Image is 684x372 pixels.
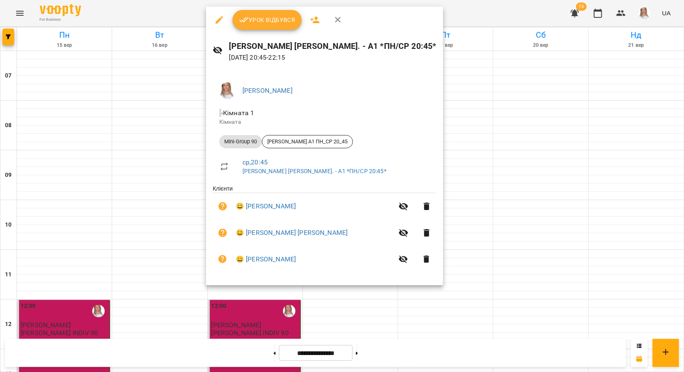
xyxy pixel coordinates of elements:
[262,135,353,148] div: [PERSON_NAME] А1 ПН_СР 20_45
[242,158,268,166] a: ср , 20:45
[229,40,437,53] h6: [PERSON_NAME] [PERSON_NAME]. - А1 *ПН/СР 20:45*
[219,118,430,126] p: Кімната
[219,138,262,145] span: Mini-Group 90
[213,223,233,243] button: Візит ще не сплачено. Додати оплату?
[213,196,233,216] button: Візит ще не сплачено. Додати оплату?
[236,228,348,238] a: 😀 [PERSON_NAME] [PERSON_NAME]
[242,87,293,94] a: [PERSON_NAME]
[213,249,233,269] button: Візит ще не сплачено. Додати оплату?
[242,168,386,174] a: [PERSON_NAME] [PERSON_NAME]. - А1 *ПН/СР 20:45*
[213,184,437,275] ul: Клієнти
[236,201,296,211] a: 😀 [PERSON_NAME]
[236,254,296,264] a: 😀 [PERSON_NAME]
[229,53,437,63] p: [DATE] 20:45 - 22:15
[239,15,295,25] span: Урок відбувся
[262,138,353,145] span: [PERSON_NAME] А1 ПН_СР 20_45
[233,10,302,30] button: Урок відбувся
[219,82,236,99] img: a3864db21cf396e54496f7cceedc0ca3.jpg
[219,109,256,117] span: - Кімната 1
